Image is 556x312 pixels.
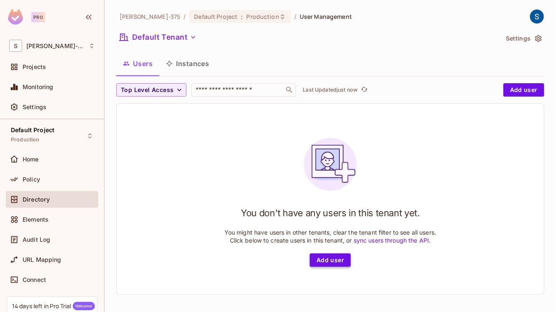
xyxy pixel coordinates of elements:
span: Connect [23,276,46,283]
span: Elements [23,216,48,223]
span: Welcome! [73,302,95,310]
p: You might have users in other tenants, clear the tenant filter to see all users. Click below to c... [224,228,436,244]
span: Audit Log [23,236,50,243]
span: Workspace: Sangwan-375 [26,43,84,49]
img: Sangwan Ravi [530,10,544,23]
span: Top Level Access [121,85,173,95]
button: refresh [359,85,369,95]
span: Production [247,13,279,20]
span: : [240,13,243,20]
h1: You don't have any users in this tenant yet. [241,207,420,219]
span: Directory [23,196,50,203]
span: Monitoring [23,84,54,90]
img: SReyMgAAAABJRU5ErkJggg== [8,9,23,25]
span: Click to refresh data [357,85,369,95]
span: Settings [23,104,46,110]
span: User Management [300,13,352,20]
button: Top Level Access [116,83,186,97]
button: Settings [502,32,544,45]
p: Last Updated just now [303,87,357,93]
button: Default Tenant [116,31,200,44]
li: / [294,13,296,20]
span: URL Mapping [23,256,61,263]
li: / [184,13,186,20]
span: refresh [361,86,368,94]
span: S [9,40,22,52]
span: Default Project [11,127,54,133]
a: sync users through the API. [354,237,431,244]
button: Instances [159,53,216,74]
span: the active workspace [120,13,180,20]
span: Projects [23,64,46,70]
span: Production [11,136,40,143]
button: Add user [310,253,351,267]
span: Default Project [194,13,237,20]
span: Home [23,156,39,163]
button: Add user [503,83,544,97]
div: Pro [31,12,45,22]
span: Policy [23,176,40,183]
button: Users [116,53,159,74]
div: 14 days left in Pro Trial [12,302,95,310]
